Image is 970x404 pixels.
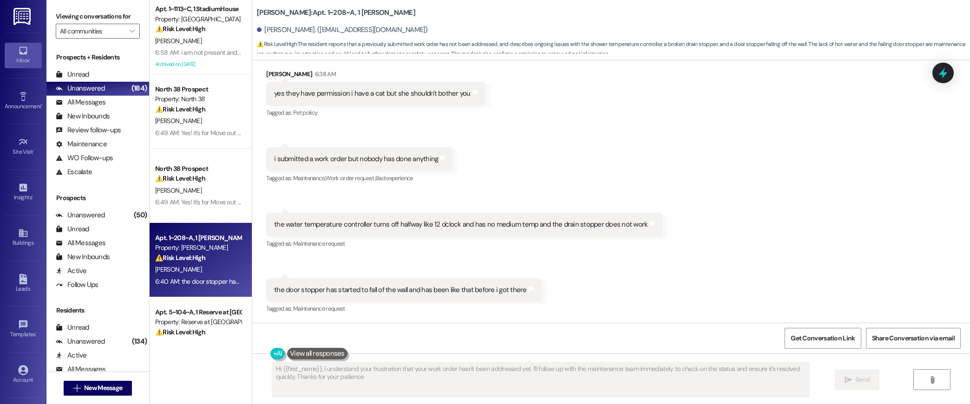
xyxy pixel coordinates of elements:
span: Bad experience [375,174,413,182]
span: Maintenance request [293,305,345,313]
strong: ⚠️ Risk Level: High [155,105,205,113]
i:  [845,376,852,384]
label: Viewing conversations for [56,9,140,24]
div: 6:40 AM: the door stopper has started to fall of the wall and has been like that before i got there [155,277,414,286]
span: Get Conversation Link [791,333,855,343]
span: • [33,147,35,154]
div: Active [56,266,87,276]
div: Follow Ups [56,280,98,290]
a: Leads [5,271,42,296]
div: (184) [129,81,149,96]
div: Residents [46,306,149,315]
i:  [73,384,80,392]
div: New Inbounds [56,111,110,121]
button: Share Conversation via email [866,328,961,349]
div: Unanswered [56,210,105,220]
div: Prospects + Residents [46,52,149,62]
strong: ⚠️ Risk Level: High [155,254,205,262]
div: Unread [56,323,89,332]
div: [PERSON_NAME]. ([EMAIL_ADDRESS][DOMAIN_NAME]) [257,25,428,35]
div: Review follow-ups [56,125,121,135]
div: 6:58 AM: i am not present and have tried calling and they don't answer [155,48,346,57]
div: (50) [131,208,149,222]
div: Apt. 5~104~A, 1 Reserve at [GEOGRAPHIC_DATA] [155,307,241,317]
span: Maintenance , [293,174,325,182]
span: • [36,330,37,336]
a: Insights • [5,180,42,205]
div: the door stopper has started to fall of the wall and has been like that before i got there [274,285,527,295]
div: the water temperature controller turns off halfway like 12 o'clock and has no medium temp and the... [274,220,648,229]
div: Tagged as: [266,237,662,250]
div: Prospects [46,193,149,203]
div: Archived on [DATE] [154,59,242,70]
span: New Message [84,383,122,393]
div: Property: Reserve at [GEOGRAPHIC_DATA] [155,317,241,327]
span: Pet policy [293,109,318,117]
div: [PERSON_NAME] [266,69,485,82]
a: Site Visit • [5,134,42,159]
div: North 38 Prospect [155,85,241,94]
div: Maintenance [56,139,107,149]
span: [PERSON_NAME] [155,37,202,45]
span: Send [855,375,870,384]
div: 6:49 AM: Yes! It's for Move out charges [155,129,259,137]
span: : The resident reports that a previously submitted work order has not been addressed, and describ... [257,39,970,59]
div: Active [56,351,87,360]
textarea: Hi {{first_name}}, I understand your frustration that your work order hasn't been addressed yet. ... [272,362,810,397]
a: Buildings [5,225,42,250]
a: Inbox [5,43,42,68]
strong: ⚠️ Risk Level: High [155,25,205,33]
div: Apt. 1~1113~C, 1 StadiumHouse [155,4,241,14]
div: Escalate [56,167,92,177]
button: Get Conversation Link [785,328,861,349]
strong: ⚠️ Risk Level: High [155,174,205,182]
div: i submitted a work order but nobody has done anything [274,154,438,164]
div: All Messages [56,365,105,374]
a: Account [5,362,42,387]
span: Maintenance request [293,240,345,248]
div: Property: [PERSON_NAME] [155,243,241,253]
strong: ⚠️ Risk Level: High [155,328,205,336]
span: [PERSON_NAME] [155,117,202,125]
div: New Inbounds [56,252,110,262]
strong: ⚠️ Risk Level: High [257,40,297,48]
div: All Messages [56,98,105,107]
img: ResiDesk Logo [13,8,33,25]
div: Unanswered [56,337,105,346]
span: [PERSON_NAME] [155,265,202,274]
span: • [32,193,33,199]
div: (134) [130,334,149,349]
button: Send [835,369,880,390]
span: • [41,102,43,108]
div: Unanswered [56,84,105,93]
div: Unread [56,224,89,234]
div: WO Follow-ups [56,153,113,163]
button: New Message [64,381,132,396]
input: All communities [60,24,125,39]
div: 6:49 AM: Yes! It's for Move out charges [155,198,259,206]
div: yes they have permission i have a cat but she shouldn't bother you [274,89,471,98]
div: Property: [GEOGRAPHIC_DATA] [155,14,241,24]
div: Unread [56,70,89,79]
span: Work order request , [325,174,375,182]
div: 6:38 AM [313,69,336,79]
i:  [929,376,936,384]
div: Property: North 38 [155,94,241,104]
span: Share Conversation via email [872,333,955,343]
div: Apt. 1~208~A, 1 [PERSON_NAME] [155,233,241,243]
div: All Messages [56,238,105,248]
a: Templates • [5,317,42,342]
div: Tagged as: [266,106,485,119]
div: North 38 Prospect [155,164,241,174]
div: Tagged as: [266,171,453,185]
b: [PERSON_NAME]: Apt. 1~208~A, 1 [PERSON_NAME] [257,8,415,18]
span: [PERSON_NAME] [155,186,202,195]
div: Tagged as: [266,302,542,315]
i:  [130,27,135,35]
